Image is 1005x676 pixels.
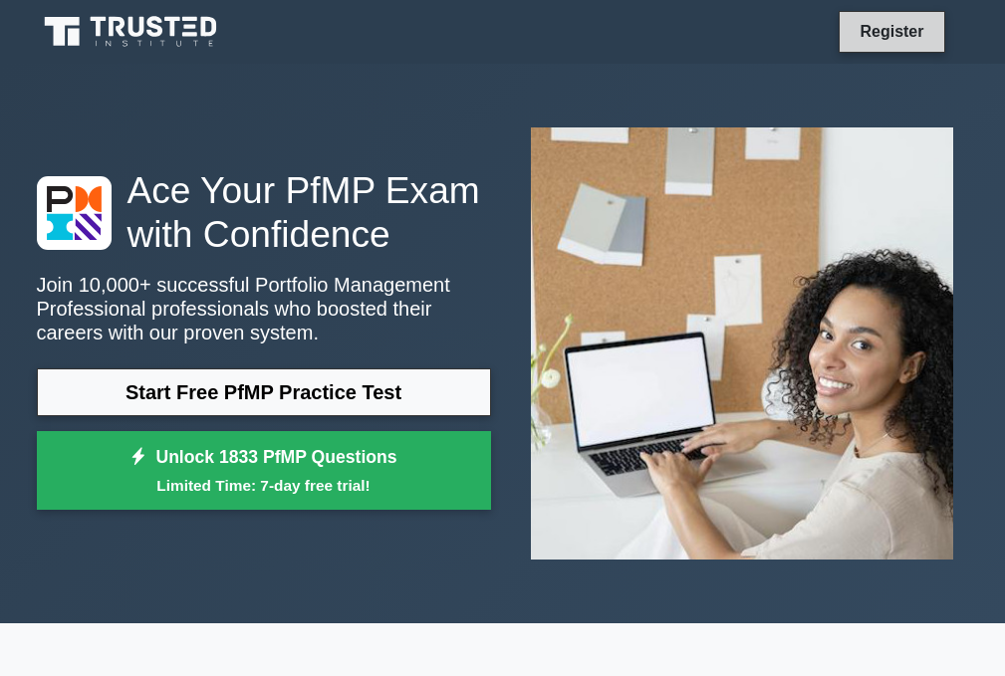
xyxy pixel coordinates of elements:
small: Limited Time: 7-day free trial! [62,474,466,497]
a: Start Free PfMP Practice Test [37,368,491,416]
a: Unlock 1833 PfMP QuestionsLimited Time: 7-day free trial! [37,431,491,511]
p: Join 10,000+ successful Portfolio Management Professional professionals who boosted their careers... [37,273,491,344]
h1: Ace Your PfMP Exam with Confidence [37,168,491,257]
a: Register [848,19,935,44]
